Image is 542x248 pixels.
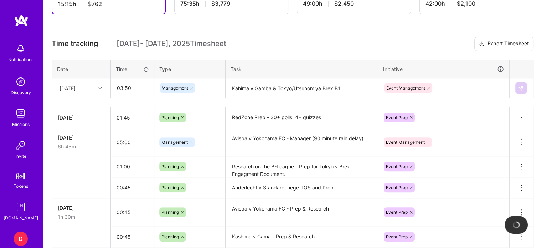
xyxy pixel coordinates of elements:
i: icon Chevron [98,86,102,90]
div: Invite [15,152,26,160]
div: D [14,232,28,246]
i: icon Download [479,40,485,48]
div: null [515,82,527,94]
img: teamwork [14,106,28,121]
input: HH:MM [111,79,154,97]
div: Initiative [383,65,504,73]
img: bell [14,41,28,56]
span: [DATE] - [DATE] , 2025 Timesheet [117,39,226,48]
input: HH:MM [111,178,154,197]
span: Planning [161,164,179,169]
span: Management [161,140,188,145]
a: D [12,232,30,246]
div: [DATE] [58,134,105,141]
div: [DOMAIN_NAME] [4,214,38,222]
img: logo [14,14,29,27]
span: Management [162,85,188,91]
span: Planning [161,185,179,190]
span: Time tracking [52,39,98,48]
textarea: Avispa v Yokohama FC - Manager (90 minute rain delay) [226,129,377,156]
div: Tokens [14,182,28,190]
div: Missions [12,121,30,128]
span: Event Prep [386,115,408,120]
span: Planning [161,115,179,120]
img: loading [512,221,521,229]
textarea: Kahima v Gamba & Tokyo/Utsunomiya Brex B1 [226,79,377,98]
span: $762 [88,0,102,8]
img: Submit [518,85,524,91]
div: [DATE] [58,204,105,212]
span: Event Management [386,140,425,145]
input: HH:MM [111,108,154,127]
span: Event Prep [386,164,408,169]
button: Export Timesheet [474,37,533,51]
textarea: Research on the B-League - Prep for Tokyo v Brex - Engagment Document. [226,157,377,177]
img: Invite [14,138,28,152]
div: [DATE] [58,114,105,121]
th: Date [52,60,111,78]
input: HH:MM [111,227,154,246]
textarea: Anderlecht v Standard Liege ROS and Prep [226,178,377,198]
span: Event Prep [386,209,408,215]
div: 1h 30m [58,213,105,221]
textarea: Kashima v Gama - Prep & Research [226,227,377,247]
div: [DATE] [60,84,76,92]
input: HH:MM [111,133,154,152]
span: Planning [161,209,179,215]
th: Type [154,60,226,78]
span: Event Prep [386,234,408,239]
img: discovery [14,75,28,89]
textarea: RedZone Prep - 30+ polls, 4+ quizzes [226,108,377,127]
input: HH:MM [111,157,154,176]
img: tokens [16,173,25,179]
div: 6h 45m [58,143,105,150]
img: guide book [14,200,28,214]
span: Event Management [386,85,425,91]
input: HH:MM [111,203,154,222]
th: Task [226,60,378,78]
div: Notifications [8,56,33,63]
textarea: Avispa v Yokohama FC - Prep & Research [226,199,377,226]
span: Planning [161,234,179,239]
span: Event Prep [386,185,408,190]
div: Time [116,65,149,73]
div: 15:15 h [58,0,159,8]
div: Discovery [11,89,31,96]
